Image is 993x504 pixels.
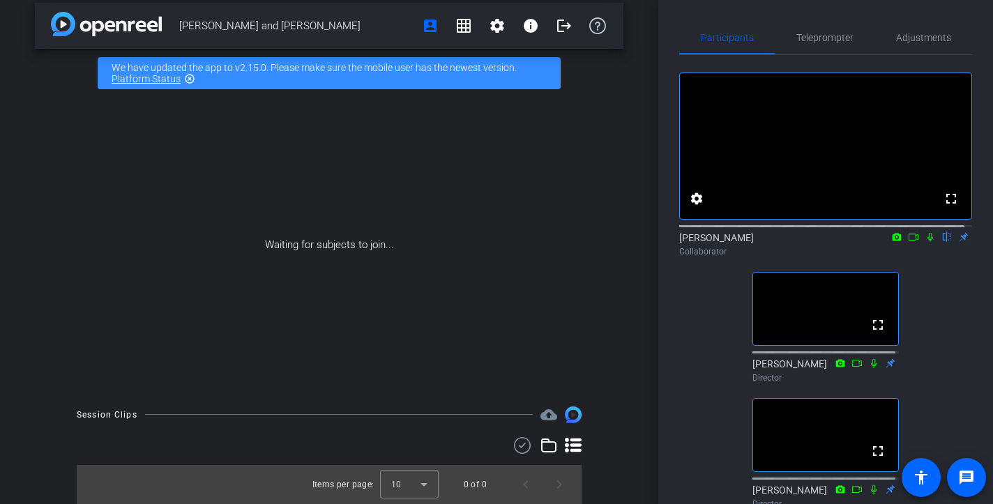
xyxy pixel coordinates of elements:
mat-icon: logout [556,17,573,34]
span: Teleprompter [796,33,854,43]
mat-icon: account_box [422,17,439,34]
mat-icon: settings [688,190,705,207]
img: Session clips [565,406,582,423]
mat-icon: fullscreen [870,443,886,459]
img: app-logo [51,12,162,36]
span: [PERSON_NAME] and [PERSON_NAME] [179,12,414,40]
div: Items per page: [312,478,374,491]
button: Next page [543,468,576,501]
mat-icon: fullscreen [870,316,886,333]
mat-icon: info [522,17,539,34]
a: Platform Status [112,73,181,84]
mat-icon: settings [489,17,506,34]
mat-icon: highlight_off [184,73,195,84]
span: Destinations for your clips [540,406,557,423]
mat-icon: cloud_upload [540,406,557,423]
button: Previous page [509,468,543,501]
span: Participants [701,33,754,43]
mat-icon: grid_on [455,17,472,34]
div: [PERSON_NAME] [752,357,899,384]
div: Session Clips [77,408,137,422]
div: Collaborator [679,245,972,258]
div: Director [752,372,899,384]
span: Adjustments [896,33,951,43]
div: We have updated the app to v2.15.0. Please make sure the mobile user has the newest version. [98,57,561,89]
div: [PERSON_NAME] [679,231,972,258]
div: 0 of 0 [464,478,487,491]
mat-icon: message [958,469,975,486]
mat-icon: flip [939,230,955,243]
mat-icon: fullscreen [943,190,960,207]
div: Waiting for subjects to join... [35,98,623,392]
mat-icon: accessibility [913,469,930,486]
